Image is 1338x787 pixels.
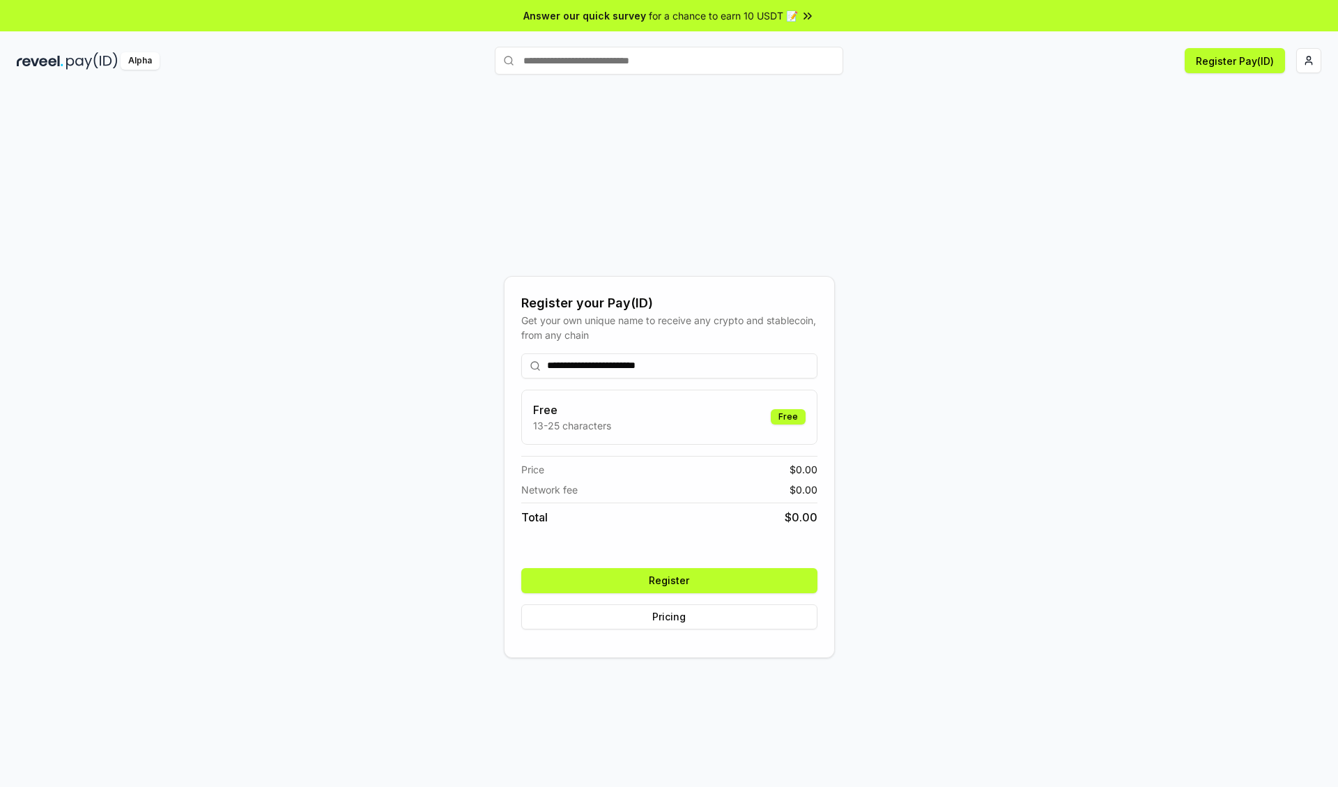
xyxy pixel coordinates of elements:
[521,313,817,342] div: Get your own unique name to receive any crypto and stablecoin, from any chain
[523,8,646,23] span: Answer our quick survey
[521,462,544,477] span: Price
[771,409,806,425] div: Free
[521,568,817,593] button: Register
[521,604,817,629] button: Pricing
[17,52,63,70] img: reveel_dark
[533,418,611,433] p: 13-25 characters
[521,509,548,526] span: Total
[121,52,160,70] div: Alpha
[790,462,817,477] span: $ 0.00
[521,293,817,313] div: Register your Pay(ID)
[1185,48,1285,73] button: Register Pay(ID)
[66,52,118,70] img: pay_id
[785,509,817,526] span: $ 0.00
[790,482,817,497] span: $ 0.00
[521,482,578,497] span: Network fee
[533,402,611,418] h3: Free
[649,8,798,23] span: for a chance to earn 10 USDT 📝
